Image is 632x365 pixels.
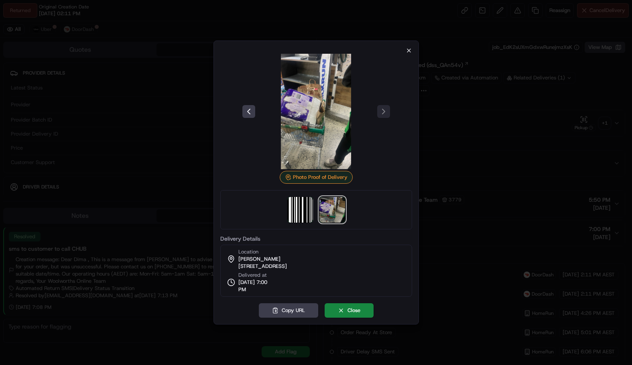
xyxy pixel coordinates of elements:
[238,263,287,270] span: [STREET_ADDRESS]
[220,236,412,241] label: Delivery Details
[258,54,374,169] img: photo_proof_of_delivery image
[259,303,318,318] button: Copy URL
[280,171,353,184] div: Photo Proof of Delivery
[325,303,374,318] button: Close
[238,255,280,263] span: [PERSON_NAME]
[238,279,275,293] span: [DATE] 7:00 PM
[238,272,275,279] span: Delivered at
[238,248,258,255] span: Location
[319,197,345,223] img: photo_proof_of_delivery image
[287,197,313,223] img: barcode_scan_on_pickup image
